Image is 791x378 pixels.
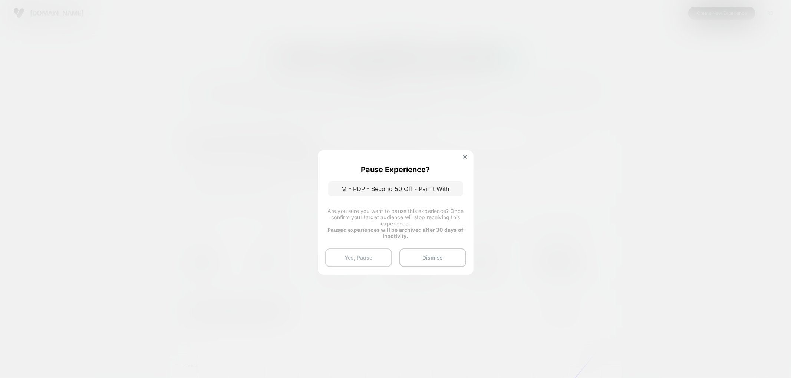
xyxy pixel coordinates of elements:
span: Are you sure you want to pause this experience? Once confirm your target audience will stop recei... [327,208,464,227]
img: close [463,155,467,159]
p: Pause Experience? [361,165,430,174]
button: Dismiss [399,248,466,267]
button: Yes, Pause [325,248,392,267]
p: M - PDP - Second 50 Off - Pair it With [328,181,463,196]
strong: Paused experiences will be archived after 30 days of inactivity. [327,227,464,239]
